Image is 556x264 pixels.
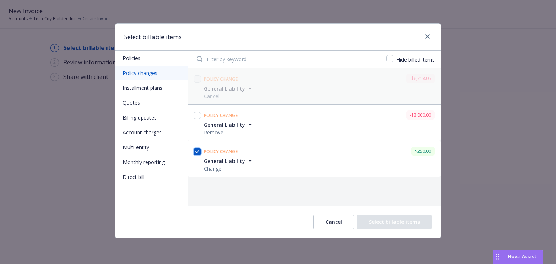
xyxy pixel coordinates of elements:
span: Policy change [204,112,238,118]
span: Policy change [204,76,238,82]
button: Quotes [115,95,188,110]
button: Cancel [313,215,354,229]
span: General Liability [204,121,245,129]
button: Policies [115,51,188,66]
h1: Select billable items [124,32,182,42]
div: -$6,718.05 [406,74,435,83]
button: General Liability [204,157,254,165]
button: Billing updates [115,110,188,125]
a: close [423,32,432,41]
span: Change [204,165,254,172]
span: Remove [204,129,254,136]
button: Policy changes [115,66,188,80]
span: General Liability [204,85,245,92]
button: Monthly reporting [115,155,188,169]
div: -$2,000.00 [406,110,435,120]
span: Cancel [204,92,254,100]
span: Nova Assist [508,253,537,260]
button: Direct bill [115,169,188,184]
button: Installment plans [115,80,188,95]
button: General Liability [204,85,254,92]
span: Policy change [204,148,238,155]
span: General Liability [204,157,245,165]
div: Drag to move [493,250,502,264]
button: Multi-entity [115,140,188,155]
span: Policy change-$6,718.05General LiabilityCancel [188,68,441,104]
button: Account charges [115,125,188,140]
span: Hide billed items [396,56,435,63]
div: $250.00 [411,147,435,156]
button: Nova Assist [493,250,543,264]
button: General Liability [204,121,254,129]
input: Filter by keyword [192,52,382,66]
